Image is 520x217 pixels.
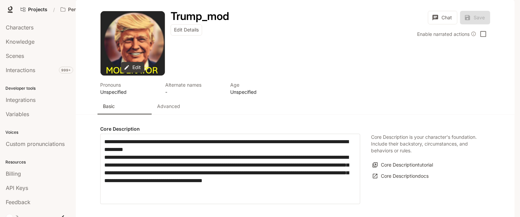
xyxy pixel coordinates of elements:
button: Open character details dialog [230,81,287,95]
p: - [165,88,222,95]
div: Enable narrated actions [417,30,476,38]
span: Projects [28,7,47,13]
h4: Core Description [100,126,360,132]
button: Chat [428,11,457,24]
p: Unspecified [100,88,157,95]
button: Open workspace menu [58,3,116,16]
button: Core Descriptiontutorial [371,159,435,171]
p: Basic [103,103,115,110]
button: Open character details dialog [165,81,222,95]
div: / [50,6,58,13]
p: Core Description is your character's foundation. Include their backstory, circumstances, and beha... [371,134,479,154]
button: Edit [121,62,145,73]
a: Core Descriptiondocs [371,171,430,182]
p: Pronouns [100,81,157,88]
div: Avatar image [101,11,165,75]
div: label [100,134,360,204]
button: Open character details dialog [100,81,157,95]
button: Open character details dialog [171,11,229,22]
button: Open character avatar dialog [101,11,165,75]
h1: Trump_mod [171,9,229,23]
p: Advanced [157,103,180,110]
p: Unspecified [230,88,287,95]
a: Go to projects [18,3,50,16]
p: Alternate names [165,81,222,88]
p: Age [230,81,287,88]
p: Pen Pals [Production] [68,7,106,13]
button: Edit Details [171,24,202,36]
